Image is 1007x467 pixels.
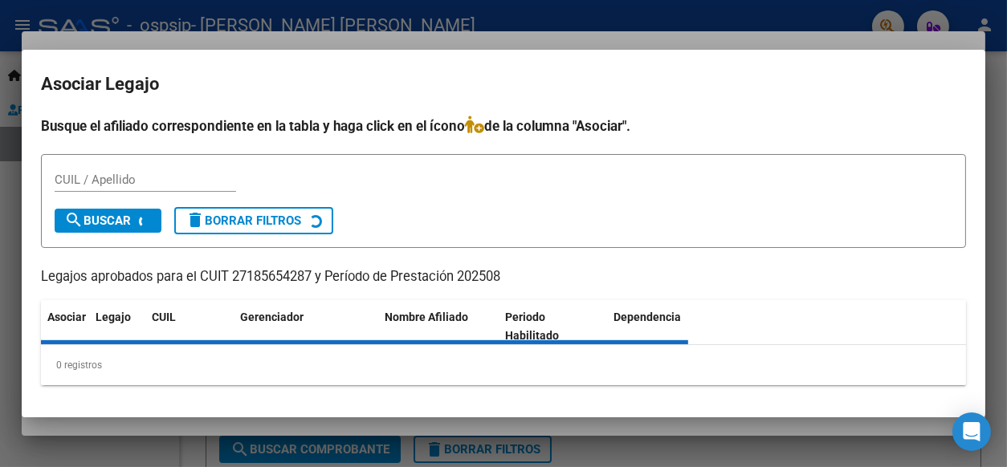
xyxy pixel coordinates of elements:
datatable-header-cell: CUIL [145,300,234,353]
span: Borrar Filtros [185,213,301,228]
span: CUIL [152,311,176,323]
span: Asociar [47,311,86,323]
div: Open Intercom Messenger [952,412,991,451]
datatable-header-cell: Asociar [41,300,89,353]
span: Gerenciador [240,311,304,323]
h4: Busque el afiliado correspondiente en la tabla y haga click en el ícono de la columna "Asociar". [41,116,966,136]
div: 0 registros [41,345,966,385]
mat-icon: delete [185,210,205,229]
p: Legajos aprobados para el CUIT 27185654287 y Período de Prestación 202508 [41,267,966,287]
span: Nombre Afiliado [385,311,468,323]
datatable-header-cell: Periodo Habilitado [499,300,607,353]
span: Dependencia [614,311,681,323]
datatable-header-cell: Legajo [89,300,145,353]
datatable-header-cell: Gerenciador [234,300,378,353]
span: Legajo [96,311,131,323]
datatable-header-cell: Nombre Afiliado [378,300,499,353]
span: Periodo Habilitado [505,311,559,342]
h2: Asociar Legajo [41,69,966,99]
mat-icon: search [64,210,84,229]
datatable-header-cell: Dependencia [607,300,728,353]
span: Buscar [64,213,131,228]
button: Buscar [55,209,161,233]
button: Borrar Filtros [174,207,333,234]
